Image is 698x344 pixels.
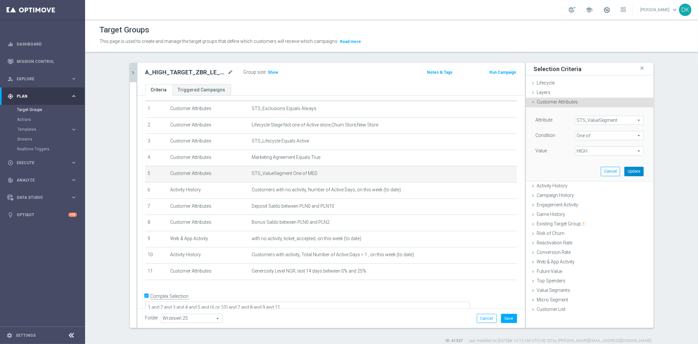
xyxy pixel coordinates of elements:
[537,202,579,207] span: Engagement Activity
[145,247,168,264] td: 10
[537,240,573,245] span: Reactivation Rate
[8,177,71,183] div: Analyze
[168,134,249,150] td: Customer Attributes
[537,221,586,226] span: Existing Target Group
[8,35,77,53] div: Dashboard
[168,117,249,134] td: Customer Attributes
[151,293,189,299] label: Complex Selection
[168,247,249,264] td: Activity History
[8,76,71,82] div: Explore
[8,160,71,166] div: Execute
[71,93,77,99] i: keyboard_arrow_right
[537,99,578,105] span: Customer Attributes
[71,126,77,133] i: keyboard_arrow_right
[252,268,367,274] span: Generosity Level NGR, last 14 days between 0% and 25%
[17,115,84,124] div: Actions
[8,177,13,183] i: track_changes
[8,41,13,47] i: equalizer
[426,69,453,76] button: Notes & Tags
[145,263,168,280] td: 11
[168,166,249,182] td: Customer Attributes
[252,122,379,128] span: Lifecycle Stage Not one of Active store,Churn Store,New Store
[8,93,71,99] div: Plan
[534,65,582,73] h3: Selection Criteria
[17,127,71,131] div: Templates
[145,215,168,231] td: 8
[145,101,168,117] td: 1
[17,117,68,122] a: Actions
[252,220,330,225] span: Bonus Saldo between PLN0 and PLN2
[7,212,77,218] button: lightbulb Optibot +10
[99,39,338,44] span: This page is used to create and manage the target groups that define which customers will receive...
[7,333,12,338] i: settings
[168,150,249,166] td: Customer Attributes
[243,69,266,75] label: Group size
[8,76,13,82] i: person_search
[17,53,77,70] a: Mission Control
[601,167,620,176] button: Cancel
[130,63,136,82] button: chevron_right
[172,84,231,96] a: Triggered Campaigns
[145,315,158,321] label: Folder
[536,117,553,123] lable: Attribute
[252,138,309,144] span: STS_Lifecycle Equals Active
[17,144,84,154] div: Realtime Triggers
[537,183,568,188] span: Activity History
[266,69,267,75] label: :
[537,297,568,302] span: Micro Segment
[145,117,168,134] td: 2
[17,134,84,144] div: Streams
[17,127,77,132] button: Templates keyboard_arrow_right
[168,215,249,231] td: Customer Attributes
[537,250,571,255] span: Conversion Rate
[8,195,71,201] div: Data Studio
[71,160,77,166] i: keyboard_arrow_right
[268,70,278,75] span: Show
[8,53,77,70] div: Mission Control
[228,68,234,76] i: mode_edit
[624,167,644,176] button: Update
[145,166,168,182] td: 5
[252,252,414,258] span: Customers with activity, Total Number of Active Days = 1 , on this week (to date)
[168,199,249,215] td: Customer Attributes
[17,206,68,223] a: Optibot
[16,334,36,337] a: Settings
[537,231,565,236] span: Risk of Churn
[168,182,249,199] td: Activity History
[446,338,463,344] label: ID: 41327
[489,69,517,76] button: Run Campaign
[252,155,321,160] span: Marketing Agreement Equals True
[7,42,77,47] button: equalizer Dashboard
[17,137,68,142] a: Streams
[17,105,84,115] div: Target Groups
[130,69,136,76] i: chevron_right
[679,4,691,16] div: DK
[71,76,77,82] i: keyboard_arrow_right
[7,195,77,200] div: Data Studio keyboard_arrow_right
[252,171,318,176] span: STS_ValueSegment One of MED
[537,193,574,198] span: Campaign History
[17,127,64,131] span: Templates
[339,38,362,45] button: Read more
[145,199,168,215] td: 7
[17,124,84,134] div: Templates
[537,269,563,274] span: Future Value
[145,134,168,150] td: 3
[252,203,334,209] span: Deposit Saldo between PLN0 and PLN10
[7,94,77,99] button: gps_fixed Plan keyboard_arrow_right
[8,93,13,99] i: gps_fixed
[7,76,77,82] button: person_search Explore keyboard_arrow_right
[537,259,575,264] span: Web & App Activity
[71,194,77,201] i: keyboard_arrow_right
[7,59,77,64] button: Mission Control
[168,101,249,117] td: Customer Attributes
[7,178,77,183] button: track_changes Analyze keyboard_arrow_right
[99,25,149,35] h1: Target Groups
[537,278,566,283] span: Top Spenders
[536,133,556,138] lable: Condition
[71,177,77,183] i: keyboard_arrow_right
[17,196,71,200] span: Data Studio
